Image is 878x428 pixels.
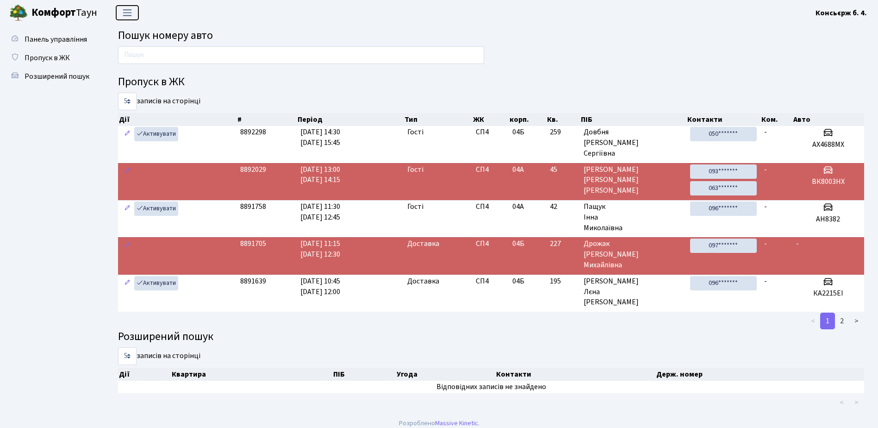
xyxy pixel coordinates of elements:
[476,239,505,249] span: СП4
[764,164,767,175] span: -
[796,239,799,249] span: -
[300,201,340,222] span: [DATE] 11:30 [DATE] 12:45
[764,201,767,212] span: -
[31,5,76,20] b: Комфорт
[584,164,683,196] span: [PERSON_NAME] [PERSON_NAME] [PERSON_NAME]
[407,276,439,287] span: Доставка
[476,201,505,212] span: СП4
[834,313,849,329] a: 2
[122,201,133,216] a: Редагувати
[118,330,864,344] h4: Розширений пошук
[849,313,864,329] a: >
[512,239,524,249] span: 04Б
[240,164,266,175] span: 8892029
[580,113,686,126] th: ПІБ
[118,27,213,44] span: Пошук номеру авто
[122,239,133,253] a: Редагувати
[297,113,404,126] th: Період
[332,368,396,381] th: ПІБ
[796,140,860,149] h5: АХ4688МХ
[5,67,97,86] a: Розширений пошук
[171,368,332,381] th: Квартира
[118,113,237,126] th: Дії
[550,164,576,175] span: 45
[118,347,200,365] label: записів на сторінці
[407,164,423,175] span: Гості
[240,239,266,249] span: 8891705
[796,289,860,298] h5: КА2215ЕІ
[118,347,137,365] select: записів на сторінці
[686,113,760,126] th: Контакти
[118,381,864,393] td: Відповідних записів не знайдено
[472,113,509,126] th: ЖК
[300,239,340,259] span: [DATE] 11:15 [DATE] 12:30
[407,201,423,212] span: Гості
[512,201,524,212] span: 04А
[550,239,576,249] span: 227
[550,276,576,287] span: 195
[118,93,137,110] select: записів на сторінці
[550,201,576,212] span: 42
[240,127,266,137] span: 8892298
[407,127,423,138] span: Гості
[476,276,505,287] span: СП4
[509,113,546,126] th: корп.
[31,5,97,21] span: Таун
[134,127,178,141] a: Активувати
[655,368,871,381] th: Держ. номер
[396,368,495,381] th: Угода
[550,127,576,138] span: 259
[300,164,340,185] span: [DATE] 13:00 [DATE] 14:15
[764,239,767,249] span: -
[118,368,171,381] th: Дії
[796,215,860,224] h5: АН8382
[237,113,297,126] th: #
[760,113,792,126] th: Ком.
[116,5,139,20] button: Переключити навігацію
[816,7,867,19] a: Консьєрж б. 4.
[476,164,505,175] span: СП4
[584,239,683,271] span: Дрожак [PERSON_NAME] Михайлівна
[118,76,864,89] h4: Пропуск в ЖК
[300,127,340,148] span: [DATE] 14:30 [DATE] 15:45
[118,46,484,64] input: Пошук
[764,276,767,286] span: -
[122,164,133,179] a: Редагувати
[134,276,178,290] a: Активувати
[240,201,266,212] span: 8891758
[796,177,860,186] h5: ВК8003НХ
[546,113,580,126] th: Кв.
[512,127,524,137] span: 04Б
[764,127,767,137] span: -
[512,164,524,175] span: 04А
[435,418,478,428] a: Massive Kinetic
[240,276,266,286] span: 8891639
[25,34,87,44] span: Панель управління
[5,30,97,49] a: Панель управління
[122,127,133,141] a: Редагувати
[820,313,835,329] a: 1
[25,53,70,63] span: Пропуск в ЖК
[9,4,28,22] img: logo.png
[118,93,200,110] label: записів на сторінці
[584,127,683,159] span: Довбня [PERSON_NAME] Сергіївна
[495,368,655,381] th: Контакти
[5,49,97,67] a: Пропуск в ЖК
[476,127,505,138] span: СП4
[407,239,439,249] span: Доставка
[792,113,864,126] th: Авто
[404,113,472,126] th: Тип
[25,71,89,82] span: Розширений пошук
[816,8,867,18] b: Консьєрж б. 4.
[584,201,683,233] span: Пащук Інна Миколаївна
[300,276,340,297] span: [DATE] 10:45 [DATE] 12:00
[122,276,133,290] a: Редагувати
[512,276,524,286] span: 04Б
[584,276,683,308] span: [PERSON_NAME] Лєна [PERSON_NAME]
[134,201,178,216] a: Активувати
